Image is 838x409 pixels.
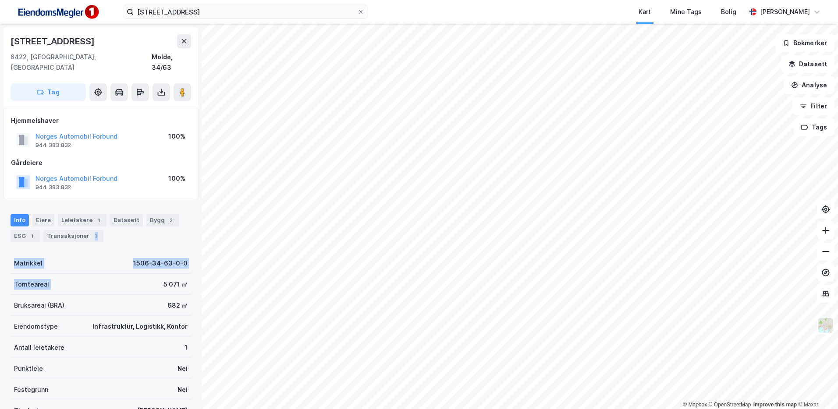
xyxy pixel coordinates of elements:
input: Søk på adresse, matrikkel, gårdeiere, leietakere eller personer [134,5,357,18]
div: Matrikkel [14,258,43,269]
div: 5 071 ㎡ [163,279,188,290]
div: 1 [94,216,103,225]
button: Datasett [781,55,834,73]
div: Bygg [146,214,179,226]
a: Mapbox [683,402,707,408]
iframe: Chat Widget [794,367,838,409]
div: [STREET_ADDRESS] [11,34,96,48]
button: Analyse [784,76,834,94]
div: Nei [178,384,188,395]
div: Hjemmelshaver [11,115,191,126]
div: 1 [91,232,100,240]
div: Eiere [32,214,54,226]
div: Punktleie [14,363,43,374]
div: [PERSON_NAME] [760,7,810,17]
div: Leietakere [58,214,107,226]
div: Gårdeiere [11,158,191,168]
a: Improve this map [753,402,797,408]
div: 100% [168,173,185,184]
div: Kart [639,7,651,17]
div: 100% [168,131,185,142]
button: Filter [792,97,834,115]
div: Kontrollprogram for chat [794,367,838,409]
div: Tomteareal [14,279,49,290]
div: Infrastruktur, Logistikk, Kontor [92,321,188,332]
div: 1 [28,232,36,240]
div: Festegrunn [14,384,48,395]
div: 2 [167,216,175,225]
div: 682 ㎡ [167,300,188,311]
div: 1506-34-63-0-0 [133,258,188,269]
div: Transaksjoner [43,230,103,242]
div: Mine Tags [670,7,702,17]
button: Bokmerker [775,34,834,52]
div: Info [11,214,29,226]
div: 944 383 832 [36,184,71,191]
div: ESG [11,230,40,242]
div: Bolig [721,7,736,17]
div: Nei [178,363,188,374]
img: Z [817,317,834,334]
button: Tags [794,118,834,136]
div: 944 383 832 [36,142,71,149]
div: Eiendomstype [14,321,58,332]
a: OpenStreetMap [709,402,751,408]
button: Tag [11,83,86,101]
div: Molde, 34/63 [152,52,191,73]
div: 1 [185,342,188,353]
div: Datasett [110,214,143,226]
div: Bruksareal (BRA) [14,300,64,311]
img: F4PB6Px+NJ5v8B7XTbfpPpyloAAAAASUVORK5CYII= [14,2,102,22]
div: 6422, [GEOGRAPHIC_DATA], [GEOGRAPHIC_DATA] [11,52,152,73]
div: Antall leietakere [14,342,64,353]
